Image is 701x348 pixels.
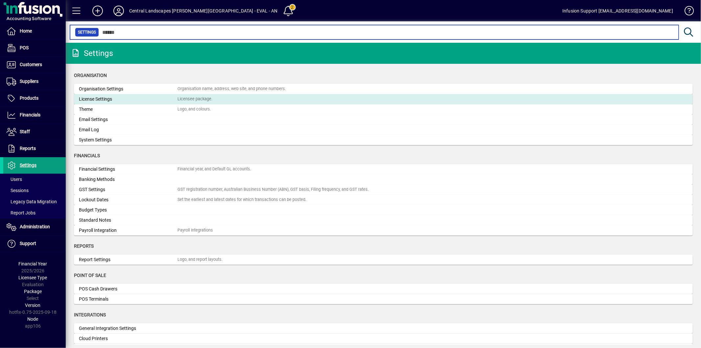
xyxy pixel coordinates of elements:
[74,94,693,104] a: License SettingsLicensee package.
[74,164,693,174] a: Financial SettingsFinancial year, and Default GL accounts.
[20,241,36,246] span: Support
[680,1,693,23] a: Knowledge Base
[20,224,50,229] span: Administration
[79,207,177,213] div: Budget Types
[87,5,108,17] button: Add
[3,40,66,56] a: POS
[20,28,32,34] span: Home
[74,185,693,195] a: GST SettingsGST registration number, Australian Business Number (ABN), GST basis, Filing frequenc...
[20,95,38,101] span: Products
[177,106,211,112] div: Logo, and colours.
[74,174,693,185] a: Banking Methods
[177,227,213,234] div: Payroll Integrations
[3,219,66,235] a: Administration
[19,261,47,266] span: Financial Year
[74,284,693,294] a: POS Cash Drawers
[20,112,40,117] span: Financials
[108,5,129,17] button: Profile
[79,227,177,234] div: Payroll Integration
[562,6,673,16] div: Infusion Support [EMAIL_ADDRESS][DOMAIN_NAME]
[79,176,177,183] div: Banking Methods
[7,199,57,204] span: Legacy Data Migration
[3,207,66,218] a: Report Jobs
[79,116,177,123] div: Email Settings
[74,125,693,135] a: Email Log
[3,236,66,252] a: Support
[7,210,35,215] span: Report Jobs
[20,45,29,50] span: POS
[3,23,66,39] a: Home
[74,153,100,158] span: Financials
[74,225,693,236] a: Payroll IntegrationPayroll Integrations
[74,104,693,114] a: ThemeLogo, and colours.
[3,124,66,140] a: Staff
[20,162,36,168] span: Settings
[74,255,693,265] a: Report SettingsLogo, and report layouts.
[79,106,177,113] div: Theme
[74,84,693,94] a: Organisation SettingsOrganisation name, address, web site, and phone numbers.
[177,257,222,263] div: Logo, and report layouts.
[79,286,177,292] div: POS Cash Drawers
[74,73,107,78] span: Organisation
[3,90,66,107] a: Products
[3,174,66,185] a: Users
[25,303,41,308] span: Version
[79,296,177,303] div: POS Terminals
[20,129,30,134] span: Staff
[74,323,693,334] a: General Integration Settings
[74,195,693,205] a: Lockout DatesSet the earliest and latest dates for which transactions can be posted.
[20,79,38,84] span: Suppliers
[3,185,66,196] a: Sessions
[79,196,177,203] div: Lockout Dates
[3,196,66,207] a: Legacy Data Migration
[74,334,693,344] a: Cloud Printers
[74,205,693,215] a: Budget Types
[71,48,113,59] div: Settings
[74,135,693,145] a: System Settings
[79,256,177,263] div: Report Settings
[7,177,22,182] span: Users
[20,146,36,151] span: Reports
[78,29,96,36] span: Settings
[3,57,66,73] a: Customers
[74,294,693,304] a: POS Terminals
[79,86,177,92] div: Organisation Settings
[74,114,693,125] a: Email Settings
[177,86,286,92] div: Organisation name, address, web site, and phone numbers.
[79,325,177,332] div: General Integration Settings
[74,273,106,278] span: Point of Sale
[20,62,42,67] span: Customers
[79,166,177,173] div: Financial Settings
[129,6,278,16] div: Central Landscapes [PERSON_NAME][GEOGRAPHIC_DATA] - EVAL - AN
[3,107,66,123] a: Financials
[74,312,106,317] span: Integrations
[28,316,38,322] span: Node
[3,73,66,90] a: Suppliers
[3,140,66,157] a: Reports
[177,186,369,193] div: GST registration number, Australian Business Number (ABN), GST basis, Filing frequency, and GST r...
[177,96,212,102] div: Licensee package.
[79,335,177,342] div: Cloud Printers
[79,126,177,133] div: Email Log
[7,188,29,193] span: Sessions
[19,275,47,280] span: Licensee Type
[24,289,42,294] span: Package
[177,197,306,203] div: Set the earliest and latest dates for which transactions can be posted.
[74,215,693,225] a: Standard Notes
[74,243,94,249] span: Reports
[79,96,177,103] div: License Settings
[177,166,251,172] div: Financial year, and Default GL accounts.
[79,217,177,224] div: Standard Notes
[79,186,177,193] div: GST Settings
[79,137,177,143] div: System Settings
